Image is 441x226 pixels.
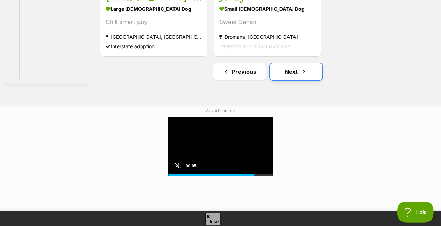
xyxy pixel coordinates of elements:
a: Next page [270,63,322,80]
strong: small [DEMOGRAPHIC_DATA] Dog [219,4,316,14]
iframe: Advertisement [168,117,273,204]
strong: Dromana, [GEOGRAPHIC_DATA] [219,32,316,42]
strong: [GEOGRAPHIC_DATA], [GEOGRAPHIC_DATA] [106,32,202,42]
img: adc.png [51,0,55,5]
strong: large [DEMOGRAPHIC_DATA] Dog [106,4,202,14]
nav: Pagination [100,63,436,80]
div: Interstate adoption [106,42,202,51]
span: Close [205,213,221,225]
a: Previous page [213,63,266,80]
iframe: Help Scout Beacon - Open [397,202,434,223]
span: Interstate adoption unavailable [219,43,290,49]
div: Chill smart guy [106,17,202,27]
div: Sweet Senior [219,17,316,27]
